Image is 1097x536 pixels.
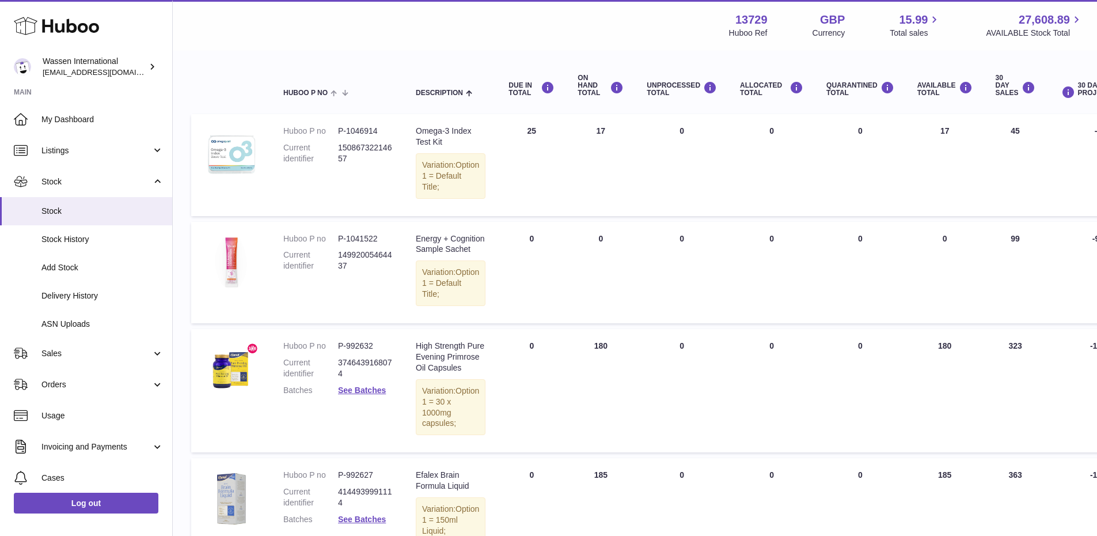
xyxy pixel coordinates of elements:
[497,329,566,452] td: 0
[416,89,463,97] span: Description
[338,142,393,164] dd: 15086732214657
[283,233,338,244] dt: Huboo P no
[14,58,31,76] img: internationalsupplychain@wassen.com
[283,250,338,271] dt: Current identifier
[899,12,928,28] span: 15.99
[740,81,803,97] div: ALLOCATED Total
[984,114,1047,216] td: 45
[338,357,393,379] dd: 3746439168074
[283,385,338,396] dt: Batches
[283,89,328,97] span: Huboo P no
[578,74,624,97] div: ON HAND Total
[416,126,485,148] div: Omega-3 Index Test Kit
[338,250,393,271] dd: 14992005464437
[416,261,485,306] div: Variation:
[41,379,151,390] span: Orders
[508,81,555,97] div: DUE IN TOTAL
[43,67,169,77] span: [EMAIL_ADDRESS][DOMAIN_NAME]
[566,329,635,452] td: 180
[338,233,393,244] dd: P-1041522
[41,319,164,330] span: ASN Uploads
[41,145,151,156] span: Listings
[858,341,863,350] span: 0
[422,160,479,191] span: Option 1 = Default Title;
[338,515,386,524] a: See Batches
[338,341,393,352] dd: P-992632
[635,114,728,216] td: 0
[43,56,146,78] div: Wassen International
[813,28,845,39] div: Currency
[858,234,863,243] span: 0
[338,470,393,481] dd: P-992627
[203,233,260,291] img: product image
[906,329,984,452] td: 180
[820,12,845,28] strong: GBP
[735,12,768,28] strong: 13729
[1019,12,1070,28] span: 27,608.89
[41,206,164,217] span: Stock
[338,126,393,137] dd: P-1046914
[14,493,158,514] a: Log out
[890,28,941,39] span: Total sales
[497,114,566,216] td: 25
[416,379,485,436] div: Variation:
[416,233,485,255] div: Energy + Cognition Sample Sachet
[41,410,164,421] span: Usage
[422,267,479,299] span: Option 1 = Default Title;
[497,222,566,323] td: 0
[41,114,164,125] span: My Dashboard
[283,341,338,352] dt: Huboo P no
[283,486,338,508] dt: Current identifier
[41,348,151,359] span: Sales
[41,176,151,187] span: Stock
[858,126,863,135] span: 0
[984,222,1047,323] td: 99
[984,329,1047,452] td: 323
[41,473,164,484] span: Cases
[728,114,815,216] td: 0
[906,114,984,216] td: 17
[917,81,973,97] div: AVAILABLE Total
[203,470,260,527] img: product image
[203,341,260,398] img: product image
[728,222,815,323] td: 0
[647,81,717,97] div: UNPROCESSED Total
[416,470,485,492] div: Efalex Brain Formula Liquid
[890,12,941,39] a: 15.99 Total sales
[996,74,1035,97] div: 30 DAY SALES
[986,28,1083,39] span: AVAILABLE Stock Total
[283,126,338,137] dt: Huboo P no
[858,470,863,480] span: 0
[41,441,151,452] span: Invoicing and Payments
[566,114,635,216] td: 17
[826,81,894,97] div: QUARANTINED Total
[41,262,164,273] span: Add Stock
[986,12,1083,39] a: 27,608.89 AVAILABLE Stock Total
[41,234,164,245] span: Stock History
[338,486,393,508] dd: 4144939991114
[283,470,338,481] dt: Huboo P no
[338,386,386,395] a: See Batches
[203,126,260,183] img: product image
[635,329,728,452] td: 0
[41,290,164,301] span: Delivery History
[283,142,338,164] dt: Current identifier
[416,341,485,373] div: High Strength Pure Evening Primrose Oil Capsules
[283,357,338,379] dt: Current identifier
[906,222,984,323] td: 0
[566,222,635,323] td: 0
[728,329,815,452] td: 0
[283,514,338,525] dt: Batches
[729,28,768,39] div: Huboo Ref
[422,504,479,535] span: Option 1 = 150ml Liquid;
[635,222,728,323] td: 0
[416,153,485,199] div: Variation:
